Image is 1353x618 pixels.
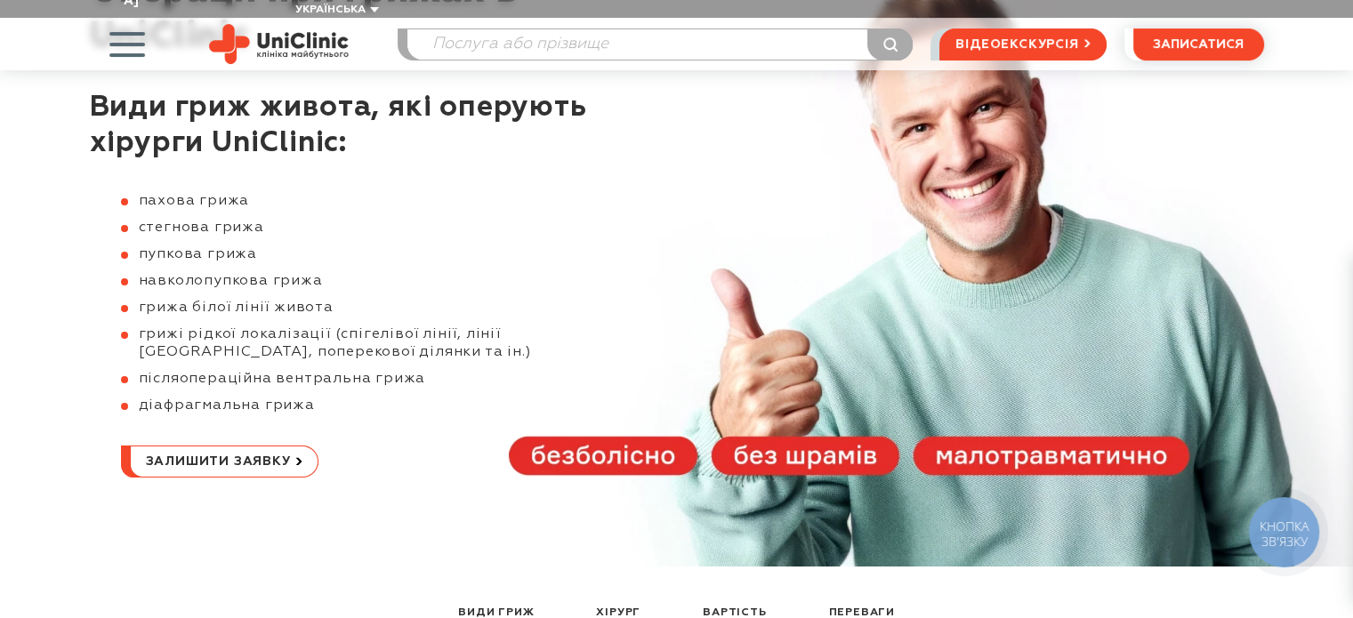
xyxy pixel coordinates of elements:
[121,445,318,478] a: Залишити заявку
[121,219,624,237] li: стегнова грижа
[121,397,624,414] li: діафрагмальна грижа
[121,272,624,290] li: навколопупкова грижа
[121,245,624,263] li: пупкова грижа
[121,325,624,361] li: грижі рідкої локалізації (спігелівої лінії, лінії [GEOGRAPHIC_DATA], поперекової ділянки та ін.)
[291,4,379,17] button: Українська
[121,299,624,317] li: грижа білої лінії живота
[121,192,624,210] li: пахова грижа
[121,370,624,388] li: післяопераційна вентральна грижа
[1260,518,1309,550] span: КНОПКА ЗВ'ЯЗКУ
[209,24,349,64] img: Uniclinic
[955,29,1078,60] span: відеоекскурсія
[146,446,291,477] span: Залишити заявку
[90,90,624,161] h2: Види гриж живота, які оперують хірурги UniClinic:
[939,28,1106,60] a: відеоекскурсія
[1153,38,1244,51] span: записатися
[407,29,913,60] input: Послуга або прізвище
[295,4,366,15] span: Українська
[1133,28,1264,60] button: записатися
